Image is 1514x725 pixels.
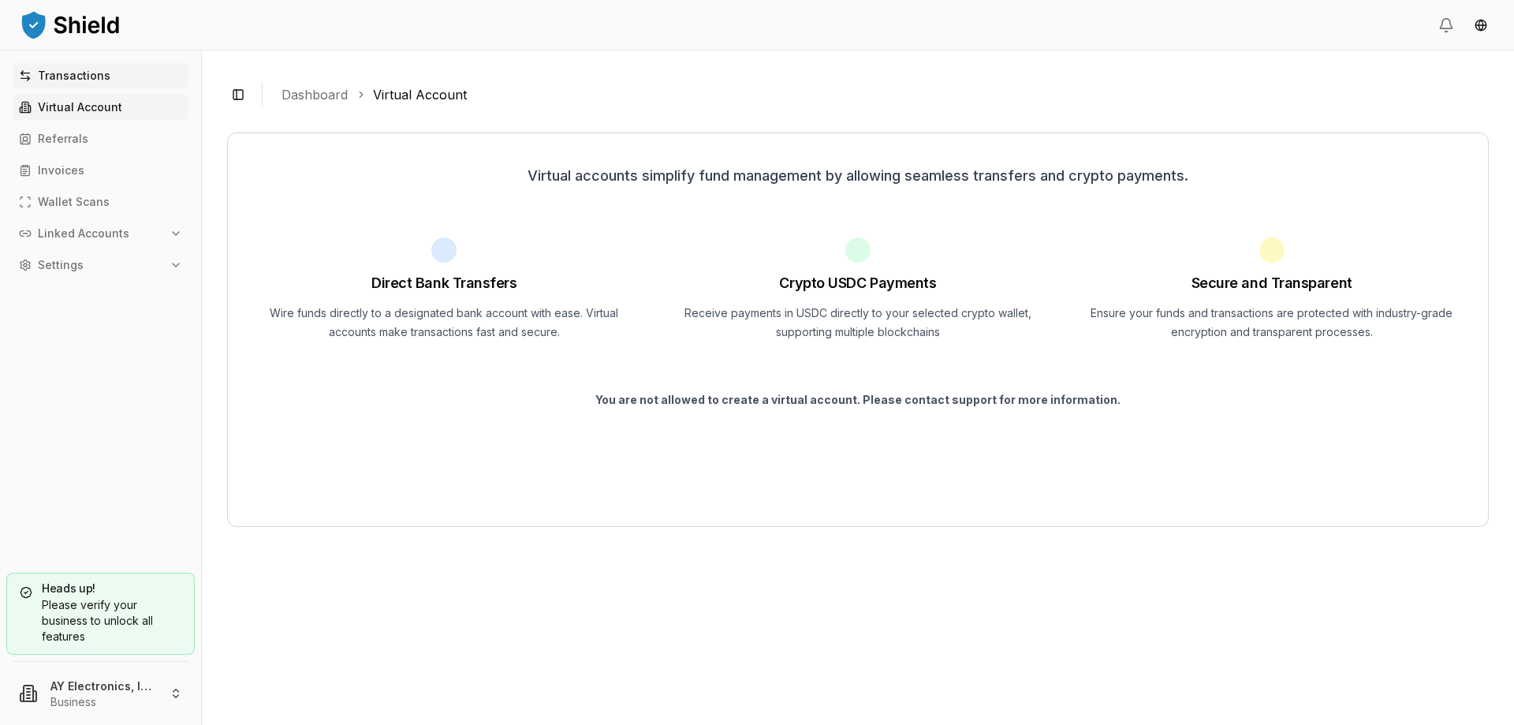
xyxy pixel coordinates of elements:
p: Transactions [38,70,110,81]
h1: Secure and Transparent [1191,272,1352,294]
nav: breadcrumb [282,85,1476,104]
p: Invoices [38,165,84,176]
h5: Heads up! [20,583,181,594]
img: ShieldPay Logo [19,9,121,40]
p: Wallet Scans [38,196,110,207]
span: support for more information. [949,393,1121,406]
p: Wire funds directly to a designated bank account with ease. Virtual accounts make transactions fa... [247,304,642,342]
a: Transactions [13,63,188,88]
p: Business [50,694,157,710]
p: Ensure your funds and transactions are protected with industry-grade encryption and transparent p... [1074,304,1469,342]
p: Virtual accounts simplify fund management by allowing seamless transfers and crypto payments. [247,165,1469,187]
h1: Direct Bank Transfers [371,272,517,294]
a: Virtual Account [13,95,188,120]
button: AY Electronics, Inc.Business [6,668,195,719]
span: You are not allowed to create a virtual account. Please [595,393,904,406]
button: Linked Accounts [13,221,188,246]
p: Virtual Account [38,102,122,113]
p: Linked Accounts [38,228,129,239]
p: Receive payments in USDC directly to your selected crypto wallet, supporting multiple blockchains [661,304,1056,342]
p: Referrals [38,133,88,144]
a: Referrals [13,126,188,151]
a: Virtual Account [373,85,467,104]
div: Please verify your business to unlock all features [20,597,181,645]
a: Invoices [13,158,188,183]
p: AY Electronics, Inc. [50,678,157,694]
a: Dashboard [282,85,348,104]
button: Settings [13,252,188,278]
h1: Crypto USDC Payments [779,272,936,294]
a: Heads up!Please verify your business to unlock all features [6,573,195,655]
a: Wallet Scans [13,189,188,215]
p: Settings [38,260,84,271]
